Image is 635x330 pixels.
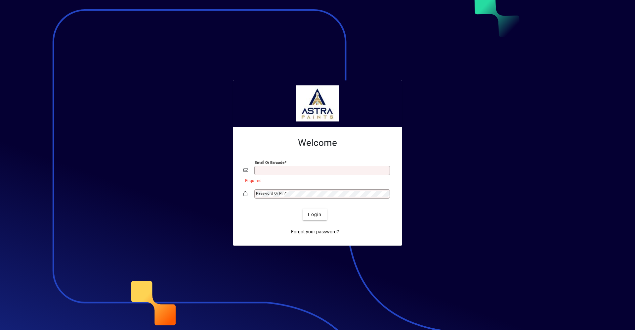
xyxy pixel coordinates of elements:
[308,211,321,218] span: Login
[243,137,392,149] h2: Welcome
[303,209,327,220] button: Login
[288,226,342,238] a: Forgot your password?
[245,177,386,184] mat-error: Required
[291,228,339,235] span: Forgot your password?
[256,191,284,196] mat-label: Password or Pin
[255,160,284,165] mat-label: Email or Barcode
